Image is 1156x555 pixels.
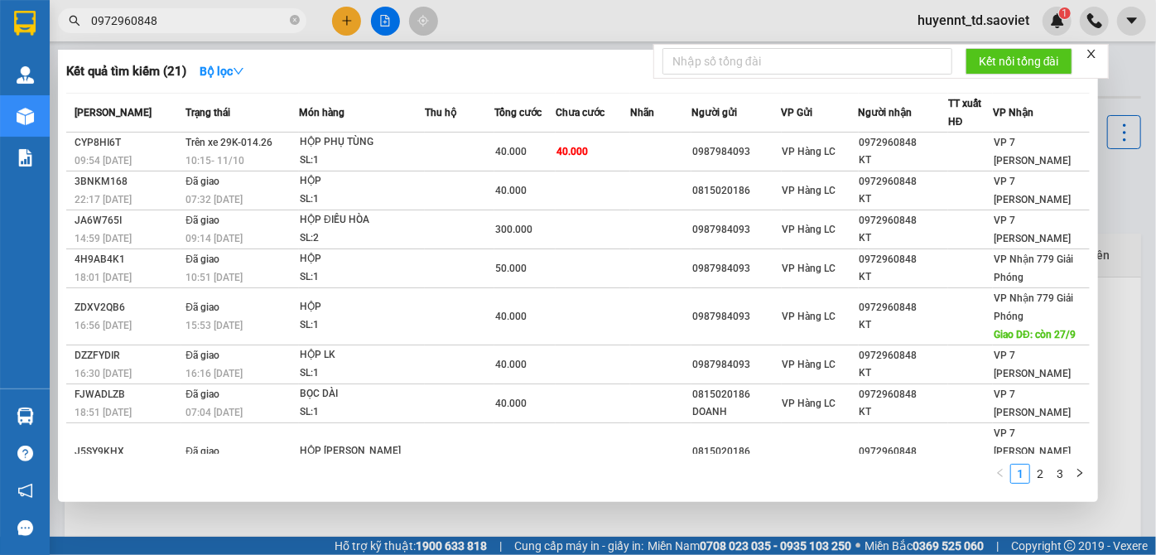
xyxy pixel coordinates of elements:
span: 16:56 [DATE] [75,320,132,331]
span: Đã giao [185,446,219,457]
div: 0972960848 [860,173,947,191]
div: 0972960848 [860,386,947,403]
div: KT [860,152,947,169]
span: VP 7 [PERSON_NAME] [994,350,1071,379]
div: HỘP [300,298,424,316]
span: Đã giao [185,253,219,265]
button: left [990,464,1010,484]
div: DZZFYDIR [75,347,181,364]
span: VP Hàng LC [783,185,836,196]
span: Đã giao [185,388,219,400]
div: 4H9AB4K1 [75,251,181,268]
div: KT [860,364,947,382]
img: warehouse-icon [17,108,34,125]
span: 14:59 [DATE] [75,233,132,244]
li: 3 [1050,464,1070,484]
span: search [69,15,80,27]
span: VP 7 [PERSON_NAME] [994,388,1071,418]
span: VP Hàng LC [783,263,836,274]
span: 40.000 [495,359,527,370]
span: Chưa cước [556,107,604,118]
span: left [995,468,1005,478]
div: 0987984093 [692,221,780,239]
span: 07:04 [DATE] [185,407,243,418]
span: Trạng thái [185,107,230,118]
span: 22:17 [DATE] [75,194,132,205]
div: KT [860,268,947,286]
div: BỌC DÀI [300,385,424,403]
div: HỘP [300,172,424,191]
span: VP Nhận [993,107,1033,118]
span: 16:30 [DATE] [75,368,132,379]
span: Người gửi [691,107,737,118]
span: 40.000 [495,185,527,196]
span: 07:32 [DATE] [185,194,243,205]
div: 3BNKM168 [75,173,181,191]
span: 10:15 - 11/10 [185,155,244,166]
span: 16:16 [DATE] [185,368,243,379]
div: KT [860,316,947,334]
span: TT xuất HĐ [948,98,981,128]
span: Tổng cước [494,107,542,118]
span: Thu hộ [425,107,456,118]
span: close-circle [290,13,300,29]
span: VP 7 [PERSON_NAME] [994,427,1071,457]
div: J5SY9KHX [75,443,181,461]
a: 2 [1031,465,1049,483]
div: HỘP [PERSON_NAME] [300,442,424,461]
span: notification [17,483,33,499]
div: ZDXV2QB6 [75,299,181,316]
div: 0972960848 [860,251,947,268]
img: warehouse-icon [17,408,34,425]
div: 0972960848 [860,443,947,461]
img: warehouse-icon [17,66,34,84]
span: Đã giao [185,302,219,313]
li: 1 [1010,464,1030,484]
div: SL: 2 [300,229,424,248]
span: VP Hàng LC [783,224,836,235]
span: 15:53 [DATE] [185,320,243,331]
button: Bộ lọcdown [186,58,258,84]
div: HỘP PHỤ TÙNG [300,133,424,152]
span: VP 7 [PERSON_NAME] [994,137,1071,166]
span: Giao DĐ: còn 27/9 [994,329,1076,340]
span: Đã giao [185,350,219,361]
span: close [1086,48,1097,60]
div: 0972960848 [860,347,947,364]
span: Người nhận [859,107,913,118]
div: HỘP LK [300,346,424,364]
span: 18:01 [DATE] [75,272,132,283]
span: down [233,65,244,77]
span: VP Hàng LC [783,398,836,409]
div: SL: 1 [300,152,424,170]
li: 2 [1030,464,1050,484]
strong: Bộ lọc [200,65,244,78]
a: 3 [1051,465,1069,483]
div: FJWADLZB [75,386,181,403]
span: Món hàng [299,107,344,118]
div: KT [860,403,947,421]
div: 0987984093 [692,308,780,326]
span: VP 7 [PERSON_NAME] [994,215,1071,244]
span: VP Hàng LC [783,359,836,370]
div: CYP8HI6T [75,134,181,152]
div: SL: 1 [300,364,424,383]
span: 50.000 [495,263,527,274]
span: VP Hàng LC [783,146,836,157]
span: 40.000 [495,146,527,157]
div: 0987984093 [692,356,780,374]
button: right [1070,464,1090,484]
span: message [17,520,33,536]
div: 0815020186 [692,443,780,461]
span: VP Gửi [782,107,813,118]
span: 40.000 [495,311,527,322]
span: Đã giao [185,176,219,187]
li: Next Page [1070,464,1090,484]
div: 0815020186 [692,386,780,403]
span: 40.000 [495,398,527,409]
div: 0987984093 [692,260,780,277]
div: HỘP ĐIỀU HÒA [300,211,424,229]
span: [PERSON_NAME] [75,107,152,118]
div: HỘP [300,250,424,268]
span: question-circle [17,446,33,461]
